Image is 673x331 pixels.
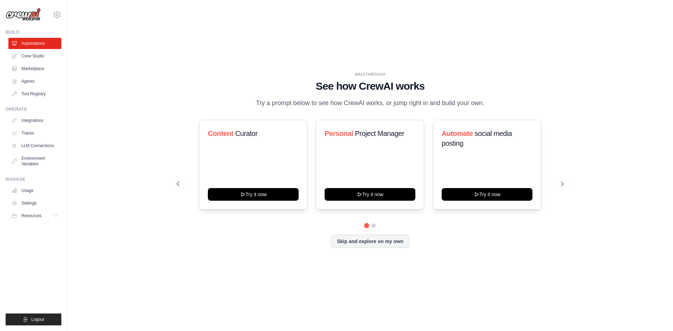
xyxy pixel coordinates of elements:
a: LLM Connections [8,140,61,151]
span: Resources [21,213,41,219]
button: Try it now [442,188,532,201]
a: Agents [8,76,61,87]
p: Try a prompt below to see how CrewAI works, or jump right in and build your own. [252,98,488,108]
a: Marketplace [8,63,61,74]
a: Usage [8,185,61,196]
img: Logo [6,8,41,21]
button: Skip and explore on my own [331,235,409,248]
span: Content [208,130,233,137]
a: Tool Registry [8,88,61,99]
a: Crew Studio [8,50,61,62]
span: Personal [325,130,353,137]
span: Project Manager [355,130,405,137]
button: Try it now [325,188,415,201]
div: Manage [6,177,61,182]
div: WALKTHROUGH [177,72,564,77]
span: Logout [31,317,44,322]
a: Environment Variables [8,153,61,170]
div: Operate [6,106,61,112]
a: Settings [8,198,61,209]
a: Traces [8,127,61,139]
button: Logout [6,313,61,325]
div: Build [6,29,61,35]
a: Automations [8,38,61,49]
span: social media posting [442,130,512,147]
h1: See how CrewAI works [177,80,564,92]
span: Automate [442,130,473,137]
button: Resources [8,210,61,221]
button: Try it now [208,188,299,201]
span: Curator [235,130,258,137]
a: Integrations [8,115,61,126]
